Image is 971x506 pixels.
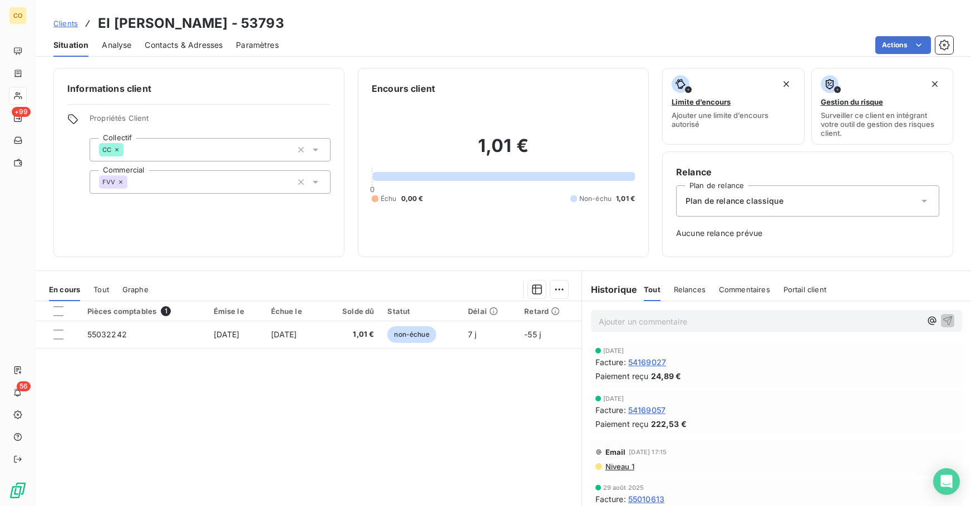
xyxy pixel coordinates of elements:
[93,285,109,294] span: Tout
[811,68,954,145] button: Gestion du risqueSurveiller ce client en intégrant votre outil de gestion des risques client.
[127,177,136,187] input: Ajouter une valeur
[9,7,27,24] div: CO
[214,307,258,316] div: Émise le
[12,107,31,117] span: +99
[672,97,731,106] span: Limite d’encours
[524,330,541,339] span: -55 j
[674,285,706,294] span: Relances
[53,40,88,51] span: Situation
[651,370,682,382] span: 24,89 €
[644,285,661,294] span: Tout
[783,285,826,294] span: Portail client
[651,418,687,430] span: 222,53 €
[595,370,649,382] span: Paiement reçu
[17,381,31,391] span: 56
[372,82,435,95] h6: Encours client
[468,307,511,316] div: Délai
[628,356,666,368] span: 54169027
[329,329,374,340] span: 1,01 €
[579,194,612,204] span: Non-échu
[387,326,436,343] span: non-échue
[595,356,626,368] span: Facture :
[468,330,476,339] span: 7 j
[329,307,374,316] div: Solde dû
[933,468,960,495] div: Open Intercom Messenger
[605,448,626,456] span: Email
[628,404,666,416] span: 54169057
[595,418,649,430] span: Paiement reçu
[719,285,770,294] span: Commentaires
[629,449,667,455] span: [DATE] 17:15
[595,404,626,416] span: Facture :
[401,194,423,204] span: 0,00 €
[271,307,316,316] div: Échue le
[49,285,80,294] span: En cours
[122,285,149,294] span: Graphe
[381,194,397,204] span: Échu
[90,114,331,129] span: Propriétés Client
[821,97,883,106] span: Gestion du risque
[87,330,127,339] span: 55032242
[524,307,574,316] div: Retard
[53,18,78,29] a: Clients
[370,185,374,194] span: 0
[676,228,939,239] span: Aucune relance prévue
[676,165,939,179] h6: Relance
[271,330,297,339] span: [DATE]
[102,146,111,153] span: CC
[603,484,644,491] span: 29 août 2025
[214,330,240,339] span: [DATE]
[145,40,223,51] span: Contacts & Adresses
[161,306,171,316] span: 1
[236,40,279,51] span: Paramètres
[372,135,635,168] h2: 1,01 €
[87,306,200,316] div: Pièces comptables
[98,13,284,33] h3: EI [PERSON_NAME] - 53793
[672,111,795,129] span: Ajouter une limite d’encours autorisé
[616,194,635,204] span: 1,01 €
[124,145,132,155] input: Ajouter une valeur
[102,40,131,51] span: Analyse
[9,482,27,499] img: Logo LeanPay
[102,179,115,185] span: FVV
[875,36,931,54] button: Actions
[628,493,664,505] span: 55010613
[603,347,624,354] span: [DATE]
[582,283,638,296] h6: Historique
[595,493,626,505] span: Facture :
[53,19,78,28] span: Clients
[821,111,944,137] span: Surveiller ce client en intégrant votre outil de gestion des risques client.
[686,195,783,207] span: Plan de relance classique
[662,68,805,145] button: Limite d’encoursAjouter une limite d’encours autorisé
[603,395,624,402] span: [DATE]
[604,462,634,471] span: Niveau 1
[67,82,331,95] h6: Informations client
[387,307,455,316] div: Statut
